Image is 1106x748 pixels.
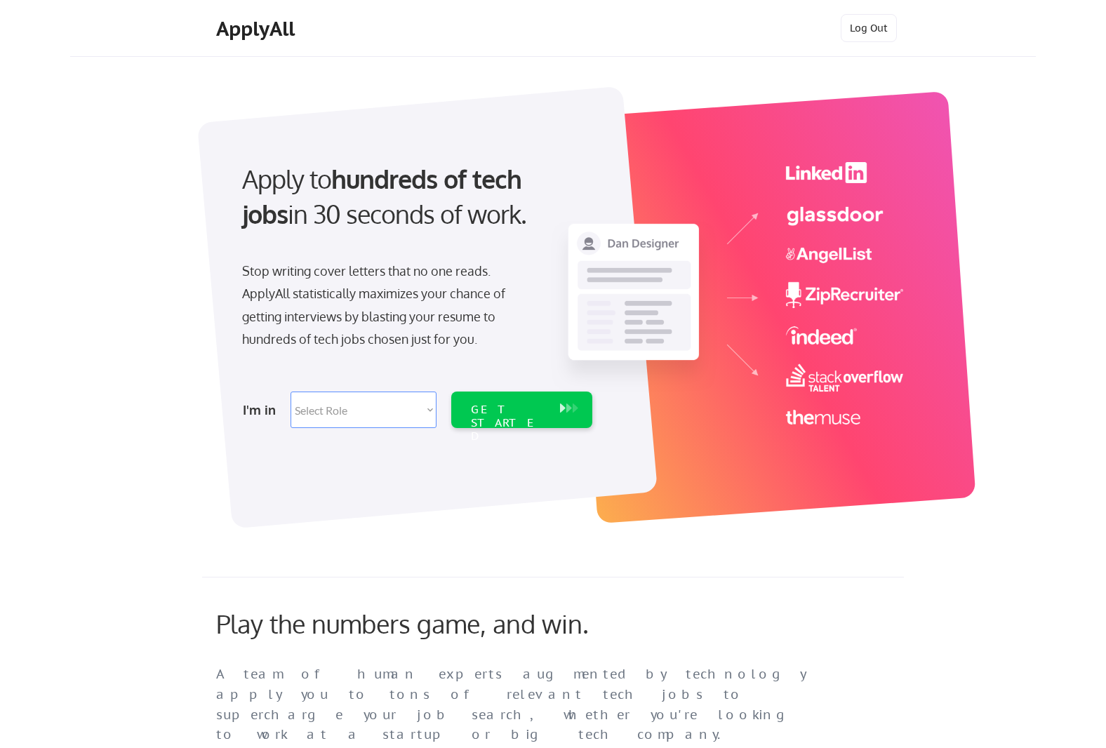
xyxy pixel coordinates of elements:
div: Apply to in 30 seconds of work. [242,161,587,232]
div: A team of human experts augmented by technology apply you to tons of relevant tech jobs to superc... [216,664,834,745]
div: I'm in [243,399,282,421]
div: GET STARTED [471,403,546,443]
div: Play the numbers game, and win. [216,608,651,639]
button: Log Out [841,14,897,42]
div: Stop writing cover letters that no one reads. ApplyAll statistically maximizes your chance of get... [242,260,531,351]
div: ApplyAll [216,17,299,41]
strong: hundreds of tech jobs [242,163,528,229]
